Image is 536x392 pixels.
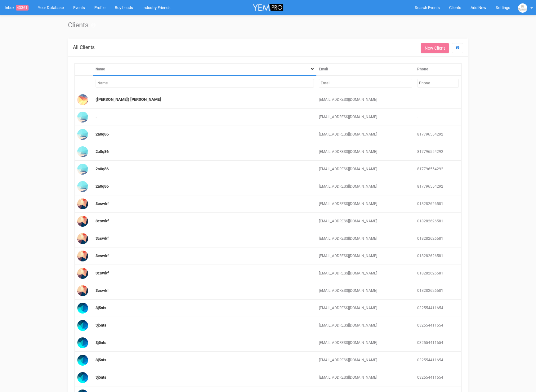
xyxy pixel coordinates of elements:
[96,271,109,275] a: 3cswkf
[316,161,415,178] td: [EMAIL_ADDRESS][DOMAIN_NAME]
[16,5,29,11] span: 43361
[77,268,88,279] img: Profile Image
[316,282,415,300] td: [EMAIL_ADDRESS][DOMAIN_NAME]
[415,334,461,352] td: 032554411654
[316,63,415,75] th: Email: activate to sort column ascending
[415,265,461,282] td: 018282626581
[449,5,461,10] span: Clients
[77,112,88,122] img: Profile Image
[96,358,106,362] a: 3j5nts
[415,369,461,386] td: 032554411654
[415,143,461,161] td: 817796554292
[96,236,109,241] a: 3cswkf
[316,369,415,386] td: [EMAIL_ADDRESS][DOMAIN_NAME]
[316,265,415,282] td: [EMAIL_ADDRESS][DOMAIN_NAME]
[77,337,88,348] img: Profile Image
[316,334,415,352] td: [EMAIL_ADDRESS][DOMAIN_NAME]
[471,5,486,10] span: Add New
[316,178,415,195] td: [EMAIL_ADDRESS][DOMAIN_NAME]
[77,251,88,261] img: Profile Image
[415,352,461,369] td: 032554411654
[415,213,461,230] td: 018282626581
[415,317,461,334] td: 032554411654
[316,247,415,265] td: [EMAIL_ADDRESS][DOMAIN_NAME]
[415,247,461,265] td: 018282626581
[77,94,88,105] img: Profile Image
[73,44,95,50] span: All Clients
[415,63,461,75] th: Phone: activate to sort column ascending
[415,282,461,300] td: 018282626581
[77,285,88,296] img: Profile Image
[316,213,415,230] td: [EMAIL_ADDRESS][DOMAIN_NAME]
[96,184,109,189] a: 2a0q86
[316,126,415,143] td: [EMAIL_ADDRESS][DOMAIN_NAME]
[417,79,459,88] input: Filter by Phone
[415,161,461,178] td: 817796554292
[93,63,316,75] th: Name: activate to sort column descending
[96,114,97,119] a: .
[316,230,415,247] td: [EMAIL_ADDRESS][DOMAIN_NAME]
[77,164,88,175] img: Profile Image
[319,79,412,88] input: Filter by Email
[96,97,161,102] a: ([PERSON_NAME]) [PERSON_NAME]
[96,79,314,88] input: Filter by Name
[415,178,461,195] td: 817796554292
[77,233,88,244] img: Profile Image
[77,355,88,366] img: Profile Image
[96,201,109,206] a: 3cswkf
[77,181,88,192] img: Profile Image
[316,143,415,161] td: [EMAIL_ADDRESS][DOMAIN_NAME]
[316,91,415,109] td: [EMAIL_ADDRESS][DOMAIN_NAME]
[77,372,88,383] img: Profile Image
[415,300,461,317] td: 032554411654
[96,149,109,154] a: 2a0q86
[77,303,88,314] img: Profile Image
[96,340,106,345] a: 3j5nts
[77,146,88,157] img: Profile Image
[96,253,109,258] a: 3cswkf
[415,195,461,213] td: 018282626581
[316,300,415,317] td: [EMAIL_ADDRESS][DOMAIN_NAME]
[518,3,527,13] img: BGLogo.jpg
[96,219,109,223] a: 3cswkf
[96,132,109,136] a: 2a0q86
[316,352,415,369] td: [EMAIL_ADDRESS][DOMAIN_NAME]
[415,126,461,143] td: 817796554292
[421,43,449,53] a: New Client
[415,109,461,126] td: .
[96,288,109,293] a: 3cswkf
[96,375,106,380] a: 3j5nts
[96,305,106,310] a: 3j5nts
[316,109,415,126] td: [EMAIL_ADDRESS][DOMAIN_NAME]
[415,230,461,247] td: 018282626581
[68,21,468,29] h1: Clients
[316,317,415,334] td: [EMAIL_ADDRESS][DOMAIN_NAME]
[415,5,440,10] span: Search Events
[77,198,88,209] img: Profile Image
[96,323,106,327] a: 3j5nts
[77,320,88,331] img: Profile Image
[316,195,415,213] td: [EMAIL_ADDRESS][DOMAIN_NAME]
[77,129,88,140] img: Profile Image
[77,216,88,227] img: Profile Image
[96,167,109,171] a: 2a0q86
